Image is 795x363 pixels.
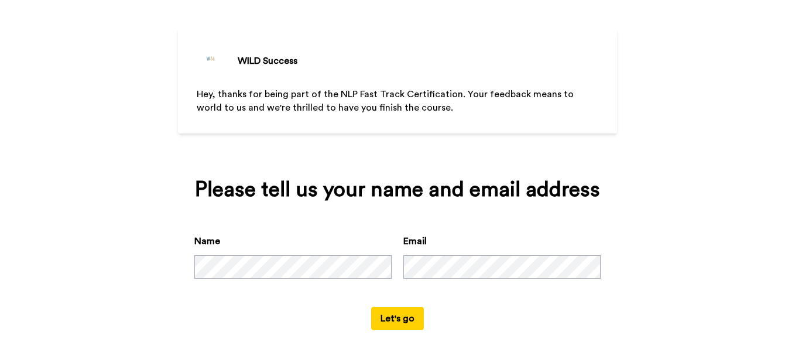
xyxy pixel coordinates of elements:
[194,234,220,248] label: Name
[197,90,576,112] span: Hey, thanks for being part of the NLP Fast Track Certification. Your feedback means to world to u...
[194,178,601,201] div: Please tell us your name and email address
[403,234,427,248] label: Email
[371,307,424,330] button: Let's go
[238,54,297,68] div: WILD Success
